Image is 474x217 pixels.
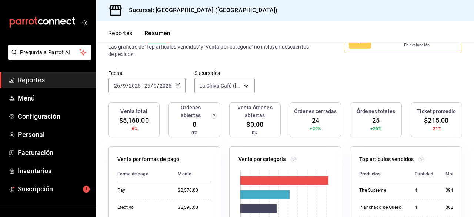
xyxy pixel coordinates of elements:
[376,42,457,49] p: En evaluación
[18,148,90,158] span: Facturación
[431,125,442,132] span: -21%
[108,30,133,42] button: Reportes
[117,204,166,211] div: Efectivo
[178,187,211,194] div: $2,570.00
[178,204,211,211] div: $2,590.00
[142,83,143,89] span: -
[357,108,395,115] h3: Órdenes totales
[18,129,90,139] span: Personal
[108,70,186,76] label: Fecha
[120,108,147,115] h3: Venta total
[119,115,149,125] span: $5,160.00
[123,6,277,15] h3: Sucursal: [GEOGRAPHIC_DATA] ([GEOGRAPHIC_DATA])
[310,125,321,132] span: +20%
[359,166,408,182] th: Productos
[144,83,151,89] input: --
[120,83,123,89] span: /
[81,19,87,25] button: open_drawer_menu
[312,115,319,125] span: 24
[123,83,126,89] input: --
[238,155,286,163] p: Venta por categoría
[409,166,440,182] th: Cantidad
[233,104,277,119] h3: Venta órdenes abiertas
[117,166,172,182] th: Forma de pago
[294,108,337,115] h3: Órdenes cerradas
[114,83,120,89] input: --
[126,83,128,89] span: /
[18,166,90,176] span: Inventarios
[372,115,380,125] span: 25
[18,111,90,121] span: Configuración
[440,166,463,182] th: Monto
[108,28,315,58] p: El porcentaje se calcula comparando el período actual con el anterior, ej. semana actual vs. sema...
[128,83,141,89] input: ----
[193,119,196,129] span: 0
[445,187,463,194] div: $940.00
[199,82,241,89] span: La Chiva Café ([GEOGRAPHIC_DATA])
[157,83,159,89] span: /
[172,104,209,119] h3: Órdenes abiertas
[144,30,171,42] button: Resumen
[370,125,382,132] span: +25%
[18,75,90,85] span: Reportes
[194,70,255,76] label: Sucursales
[246,119,263,129] span: $0.00
[172,166,211,182] th: Monto
[252,129,258,136] span: 0%
[130,125,137,132] span: -6%
[359,155,414,163] p: Top artículos vendidos
[417,108,456,115] h3: Ticket promedio
[359,204,403,211] div: Planchado de Queso
[191,129,197,136] span: 0%
[20,49,80,56] span: Pregunta a Parrot AI
[445,204,463,211] div: $620.00
[117,155,179,163] p: Venta por formas de pago
[5,54,91,62] a: Pregunta a Parrot AI
[18,93,90,103] span: Menú
[18,184,90,194] span: Suscripción
[415,204,434,211] div: 4
[159,83,172,89] input: ----
[415,187,434,194] div: 4
[108,30,171,42] div: navigation tabs
[424,115,448,125] span: $215.00
[153,83,157,89] input: --
[117,187,166,194] div: Pay
[151,83,153,89] span: /
[8,45,91,60] button: Pregunta a Parrot AI
[359,187,403,194] div: The Supreme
